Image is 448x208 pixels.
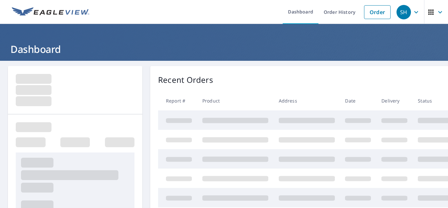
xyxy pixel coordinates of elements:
th: Report # [158,91,197,110]
div: SH [397,5,411,19]
th: Product [197,91,274,110]
p: Recent Orders [158,74,213,86]
th: Delivery [376,91,413,110]
th: Address [274,91,340,110]
h1: Dashboard [8,42,440,56]
img: EV Logo [12,7,89,17]
a: Order [364,5,391,19]
th: Date [340,91,376,110]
